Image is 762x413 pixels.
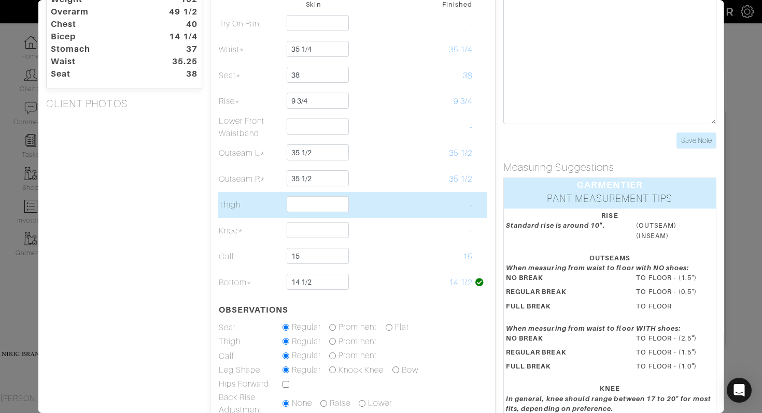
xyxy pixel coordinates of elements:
td: Try On Pant [218,11,281,37]
dt: 35.25 [151,55,205,68]
td: Knee* [218,218,281,244]
dd: TO FLOOR - (1.0") [628,361,722,371]
span: 35 1/2 [448,149,472,158]
dd: TO FLOOR [628,301,722,311]
dt: Waist [43,55,151,68]
dt: Chest [43,18,151,31]
small: Skin [306,1,321,8]
td: Bottom* [218,270,281,296]
td: Outseam L* [218,140,281,166]
span: 14 1/2 [448,278,472,287]
td: Lower Front Waistband [218,114,281,140]
td: Leg Shape [218,363,281,378]
td: Hips Forward [218,377,281,391]
dt: 40 [151,18,205,31]
label: Lower [368,397,392,409]
label: Prominent [338,321,376,333]
td: Thigh [218,335,281,349]
label: Bow [401,364,418,376]
td: Rise* [218,89,281,114]
div: GARMENTIER [504,178,716,191]
span: 35 1/2 [448,174,472,184]
input: Save Note [676,132,716,149]
td: Calf [218,244,281,270]
div: RISE [506,211,714,220]
em: In general, knee should range between 17 to 20" for most fits, depending on preference. [506,395,711,412]
td: Seat [218,320,281,335]
label: Prominent [338,335,376,348]
span: 9 3/4 [453,97,472,106]
em: When measuring from waist to floor with NO shoes: [506,264,689,272]
dt: Overarm [43,6,151,18]
dt: 38 [151,68,205,80]
dt: FULL BREAK [498,361,628,375]
dt: 37 [151,43,205,55]
label: Knock Knee [338,364,384,376]
span: 15 [462,252,472,261]
td: Seat* [218,63,281,89]
em: Standard rise is around 10". [506,222,605,229]
small: Finished [442,1,472,8]
dd: TO FLOOR - (2.5") [628,333,722,343]
div: OUTSEAMS [506,253,714,263]
span: - [469,123,472,132]
dt: 49 1/2 [151,6,205,18]
label: Regular [291,335,320,348]
label: None [291,397,312,409]
span: - [469,19,472,28]
dd: TO FLOOR - (1.5") [628,273,722,283]
td: Waist* [218,37,281,63]
span: 38 [462,71,472,80]
label: Flat [394,321,408,333]
dt: Seat [43,68,151,80]
td: Outseam R* [218,166,281,192]
label: Regular [291,364,320,376]
label: Regular [291,321,320,333]
span: 35 1/4 [448,45,472,54]
dt: 14 1/4 [151,31,205,43]
h5: CLIENT PHOTOS [46,97,202,110]
h5: Measuring Suggestions [503,161,716,173]
dt: NO BREAK [498,333,628,347]
td: Calf [218,349,281,363]
label: Regular [291,349,320,362]
dd: (OUTSEAM) - (INSEAM) [628,220,722,240]
div: Open Intercom Messenger [727,378,752,403]
em: When measuring from waist to floor WITH shoes: [506,325,681,332]
dt: Stomach [43,43,151,55]
dt: REGULAR BREAK [498,347,628,361]
dt: REGULAR BREAK [498,287,628,301]
dt: FULL BREAK [498,301,628,315]
div: KNEE [506,384,714,393]
td: Thigh [218,192,281,218]
label: Raise [329,397,350,409]
dt: Bicep [43,31,151,43]
dt: NO BREAK [498,273,628,287]
th: OBSERVATIONS [218,296,281,320]
dd: TO FLOOR - (1.5") [628,347,722,357]
span: - [469,226,472,235]
label: Prominent [338,349,376,362]
div: PANT MEASUREMENT TIPS [504,191,716,209]
dd: TO FLOOR - (0.5") [628,287,722,297]
span: - [469,200,472,210]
